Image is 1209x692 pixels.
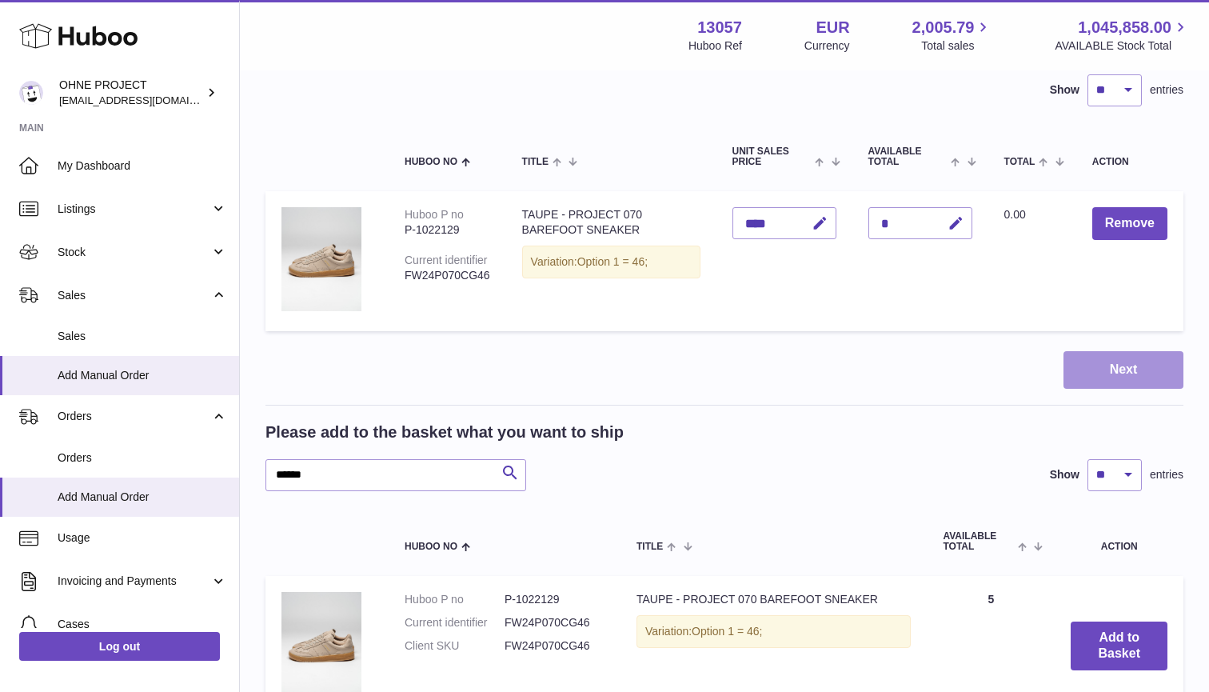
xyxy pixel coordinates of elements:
[912,17,993,54] a: 2,005.79 Total sales
[505,615,604,630] dd: FW24P070CG46
[19,632,220,661] a: Log out
[912,17,975,38] span: 2,005.79
[692,625,762,638] span: Option 1 = 46;
[1055,515,1183,568] th: Action
[405,208,464,221] div: Huboo P no
[1004,157,1035,167] span: Total
[577,255,648,268] span: Option 1 = 46;
[58,409,210,424] span: Orders
[732,146,812,167] span: Unit Sales Price
[1063,351,1183,389] button: Next
[522,157,549,167] span: Title
[19,81,43,105] img: support@ohneproject.com
[697,17,742,38] strong: 13057
[405,638,505,654] dt: Client SKU
[506,191,716,331] td: TAUPE - PROJECT 070 BAREFOOT SNEAKER
[505,638,604,654] dd: FW24P070CG46
[58,490,227,505] span: Add Manual Order
[405,592,505,607] dt: Huboo P no
[505,592,604,607] dd: P-1022129
[405,222,490,238] div: P-1022129
[1055,17,1190,54] a: 1,045,858.00 AVAILABLE Stock Total
[281,207,361,311] img: TAUPE - PROJECT 070 BAREFOOT SNEAKER
[1004,208,1026,221] span: 0.00
[405,615,505,630] dt: Current identifier
[1150,467,1183,482] span: entries
[58,450,227,466] span: Orders
[868,146,948,167] span: AVAILABLE Total
[921,38,992,54] span: Total sales
[522,246,700,278] div: Variation:
[59,94,235,106] span: [EMAIL_ADDRESS][DOMAIN_NAME]
[58,530,227,546] span: Usage
[1071,622,1167,671] button: Add to Basket
[636,542,663,552] span: Title
[405,542,457,552] span: Huboo no
[59,78,203,108] div: OHNE PROJECT
[804,38,850,54] div: Currency
[58,368,227,383] span: Add Manual Order
[58,288,210,303] span: Sales
[58,202,210,217] span: Listings
[816,17,849,38] strong: EUR
[405,254,488,266] div: Current identifier
[58,329,227,344] span: Sales
[636,615,911,648] div: Variation:
[1078,17,1171,38] span: 1,045,858.00
[58,158,227,174] span: My Dashboard
[265,422,624,443] h2: Please add to the basket what you want to ship
[943,531,1014,552] span: AVAILABLE Total
[405,157,457,167] span: Huboo no
[1050,82,1079,98] label: Show
[1050,467,1079,482] label: Show
[1150,82,1183,98] span: entries
[688,38,742,54] div: Huboo Ref
[1055,38,1190,54] span: AVAILABLE Stock Total
[58,245,210,260] span: Stock
[58,574,210,589] span: Invoicing and Payments
[405,268,490,283] div: FW24P070CG46
[58,617,227,632] span: Cases
[1092,157,1167,167] div: Action
[1092,207,1167,240] button: Remove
